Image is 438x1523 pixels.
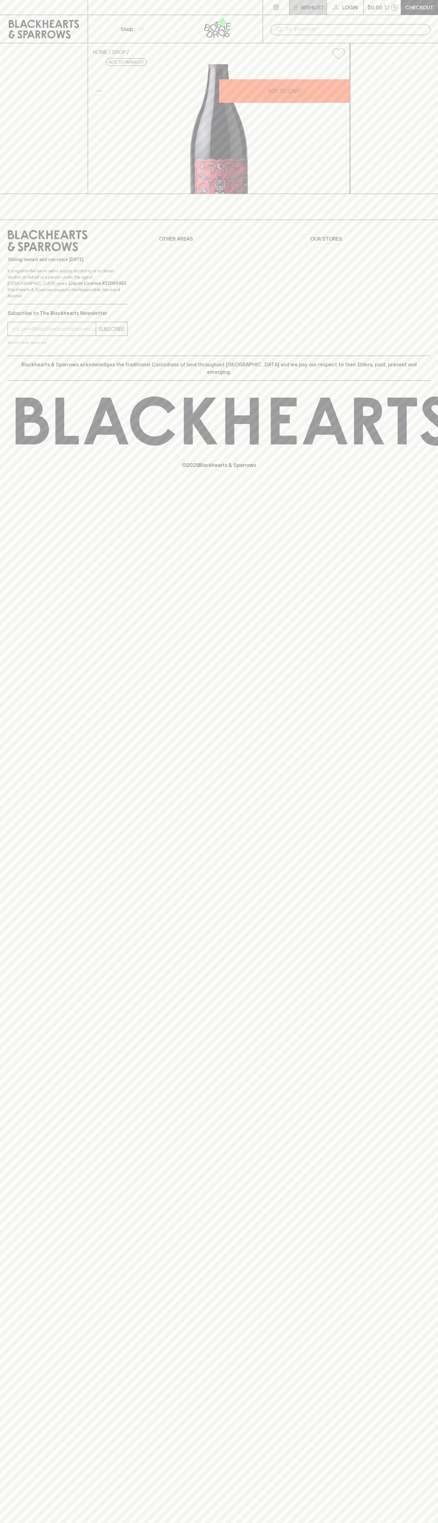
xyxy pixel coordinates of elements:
strong: Liquor License #32064953 [69,281,126,286]
a: SHOP [112,49,126,55]
p: Shop [121,25,133,33]
img: 40265.png [88,64,350,194]
p: SUBSCRIBE [99,325,125,333]
p: Login [342,4,358,11]
p: Wishlist [301,4,324,11]
button: SUBSCRIBE [96,322,127,336]
button: Add to wishlist [106,58,147,66]
p: OTHER AREAS [159,235,279,243]
p: 0 [393,6,395,9]
a: HOME [93,49,107,55]
p: It is against the law to sell or supply alcohol to, or to obtain alcohol on behalf of a person un... [8,268,128,299]
button: ADD TO CART [219,79,350,103]
p: We will never spam you [8,339,128,346]
p: Checkout [405,4,434,11]
p: Subscribe to The Blackhearts Newsletter [8,309,128,317]
input: Try "Pinot noir" [286,24,425,34]
button: Add to wishlist [330,46,347,62]
input: e.g. jane@blackheartsandsparrows.com.au [13,324,96,334]
p: Blackhearts & Sparrows acknowledges the traditional Custodians of land throughout [GEOGRAPHIC_DAT... [12,361,426,376]
p: Sibling owned and run since [DATE] [8,256,128,263]
p: ⠀ [88,4,93,11]
p: OUR STORES [310,235,430,243]
p: $0.00 [368,4,383,11]
p: ADD TO CART [268,87,301,95]
button: Shop [88,15,175,43]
